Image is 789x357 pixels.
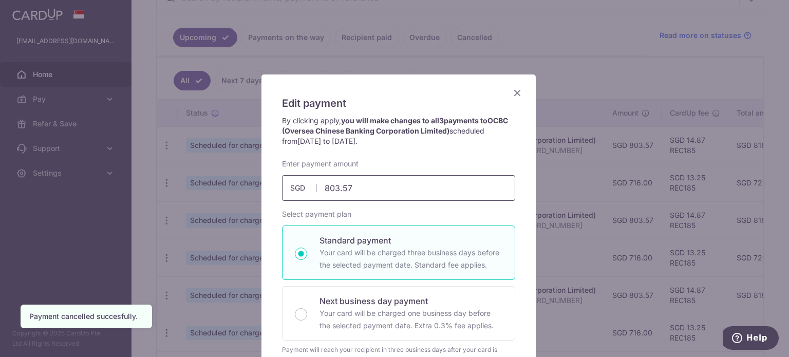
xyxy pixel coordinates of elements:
button: Close [511,87,523,99]
p: Your card will be charged one business day before the selected payment date. Extra 0.3% fee applies. [320,307,502,332]
span: SGD [290,183,317,193]
span: 3 [439,116,444,125]
div: Payment cancelled succesfully. [29,311,143,322]
p: Standard payment [320,234,502,247]
p: Your card will be charged three business days before the selected payment date. Standard fee appl... [320,247,502,271]
label: Select payment plan [282,209,351,219]
iframe: Opens a widget where you can find more information [723,326,779,352]
span: [DATE] to [DATE] [297,137,355,145]
p: Next business day payment [320,295,502,307]
label: Enter payment amount [282,159,359,169]
strong: you will make changes to all payments to [282,116,508,135]
h5: Edit payment [282,95,515,111]
p: By clicking apply, scheduled from . [282,116,515,146]
input: 0.00 [282,175,515,201]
